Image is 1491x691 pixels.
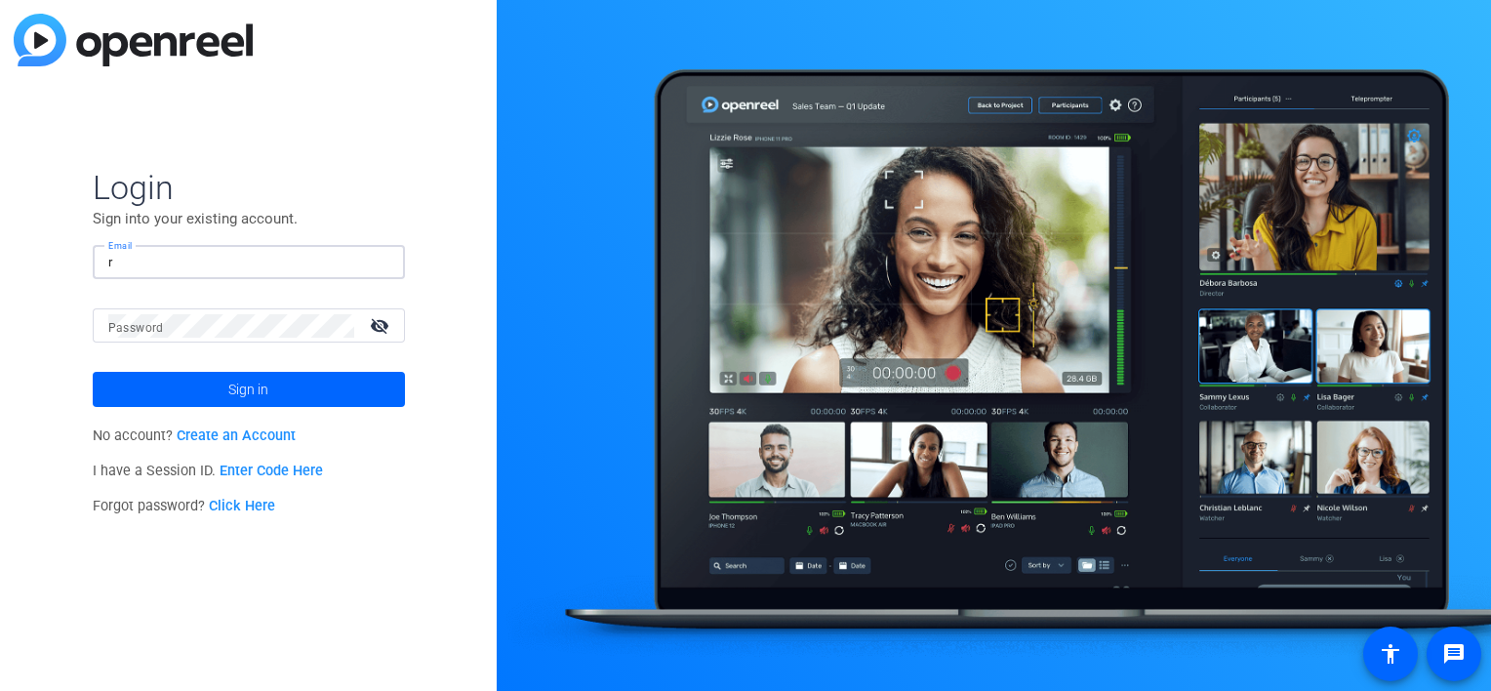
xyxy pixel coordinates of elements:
input: Enter Email Address [108,251,389,274]
span: No account? [93,427,297,444]
img: blue-gradient.svg [14,14,253,66]
span: Forgot password? [93,498,276,514]
a: Enter Code Here [220,463,323,479]
button: Sign in [93,372,405,407]
mat-icon: visibility_off [358,311,405,340]
a: Click Here [209,498,275,514]
mat-icon: accessibility [1379,642,1402,666]
mat-label: Password [108,321,164,335]
span: Login [93,167,405,208]
a: Create an Account [177,427,296,444]
mat-label: Email [108,240,133,251]
span: Sign in [228,365,268,414]
span: I have a Session ID. [93,463,324,479]
mat-icon: message [1442,642,1466,666]
p: Sign into your existing account. [93,208,405,229]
